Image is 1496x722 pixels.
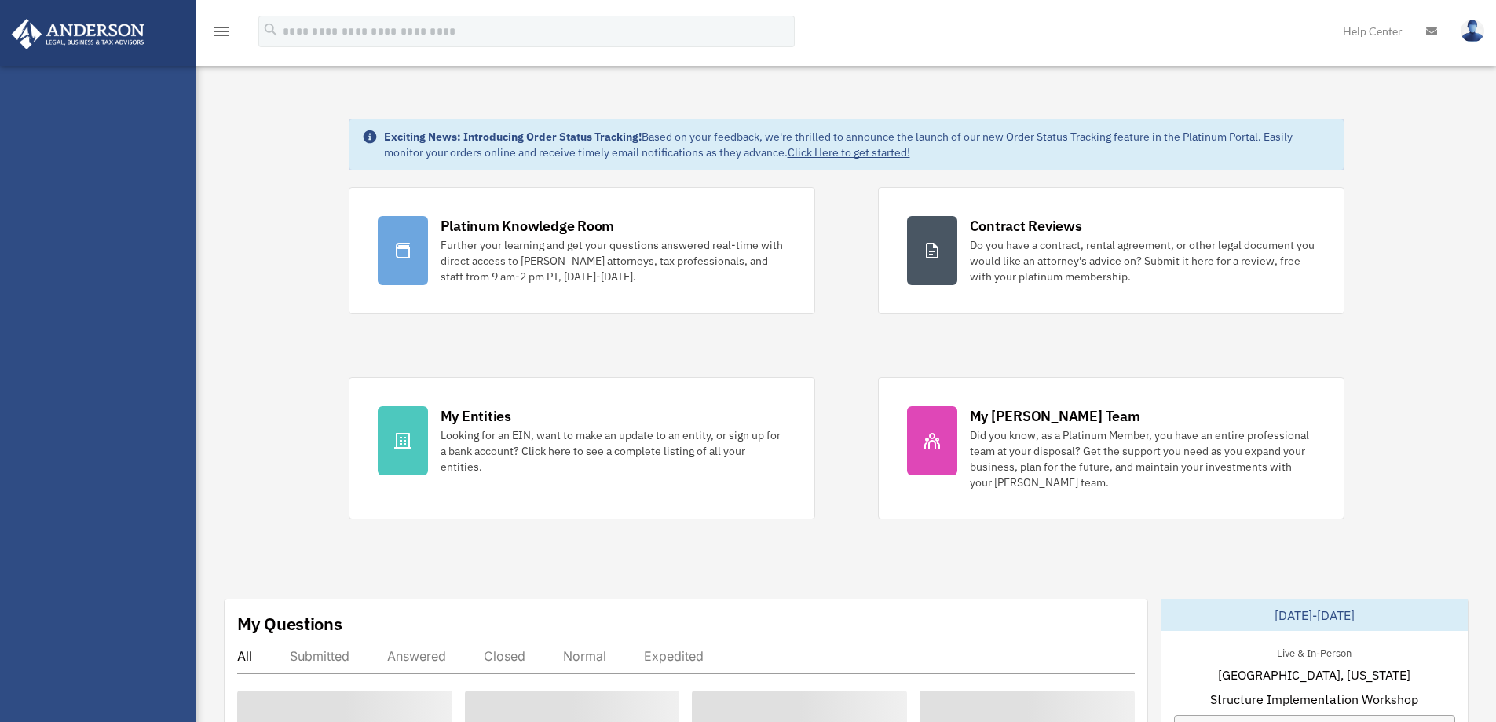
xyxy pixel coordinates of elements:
img: User Pic [1461,20,1484,42]
div: Did you know, as a Platinum Member, you have an entire professional team at your disposal? Get th... [970,427,1315,490]
div: Submitted [290,648,349,664]
div: Further your learning and get your questions answered real-time with direct access to [PERSON_NAM... [441,237,786,284]
div: Looking for an EIN, want to make an update to an entity, or sign up for a bank account? Click her... [441,427,786,475]
div: Based on your feedback, we're thrilled to announce the launch of our new Order Status Tracking fe... [384,129,1331,160]
div: Platinum Knowledge Room [441,216,615,236]
i: menu [212,22,231,41]
a: My [PERSON_NAME] Team Did you know, as a Platinum Member, you have an entire professional team at... [878,377,1344,519]
a: Platinum Knowledge Room Further your learning and get your questions answered real-time with dire... [349,187,815,314]
span: Structure Implementation Workshop [1210,690,1418,709]
div: Answered [387,648,446,664]
a: Click Here to get started! [788,145,910,159]
strong: Exciting News: Introducing Order Status Tracking! [384,130,642,144]
div: Expedited [644,648,704,664]
span: [GEOGRAPHIC_DATA], [US_STATE] [1218,665,1410,684]
div: Do you have a contract, rental agreement, or other legal document you would like an attorney's ad... [970,237,1315,284]
a: menu [212,27,231,41]
div: My [PERSON_NAME] Team [970,406,1140,426]
div: Closed [484,648,525,664]
div: My Entities [441,406,511,426]
img: Anderson Advisors Platinum Portal [7,19,149,49]
a: Contract Reviews Do you have a contract, rental agreement, or other legal document you would like... [878,187,1344,314]
a: My Entities Looking for an EIN, want to make an update to an entity, or sign up for a bank accoun... [349,377,815,519]
div: My Questions [237,612,342,636]
div: All [237,648,252,664]
div: [DATE]-[DATE] [1161,599,1468,631]
div: Normal [563,648,606,664]
i: search [262,21,280,38]
div: Contract Reviews [970,216,1082,236]
div: Live & In-Person [1264,643,1364,660]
